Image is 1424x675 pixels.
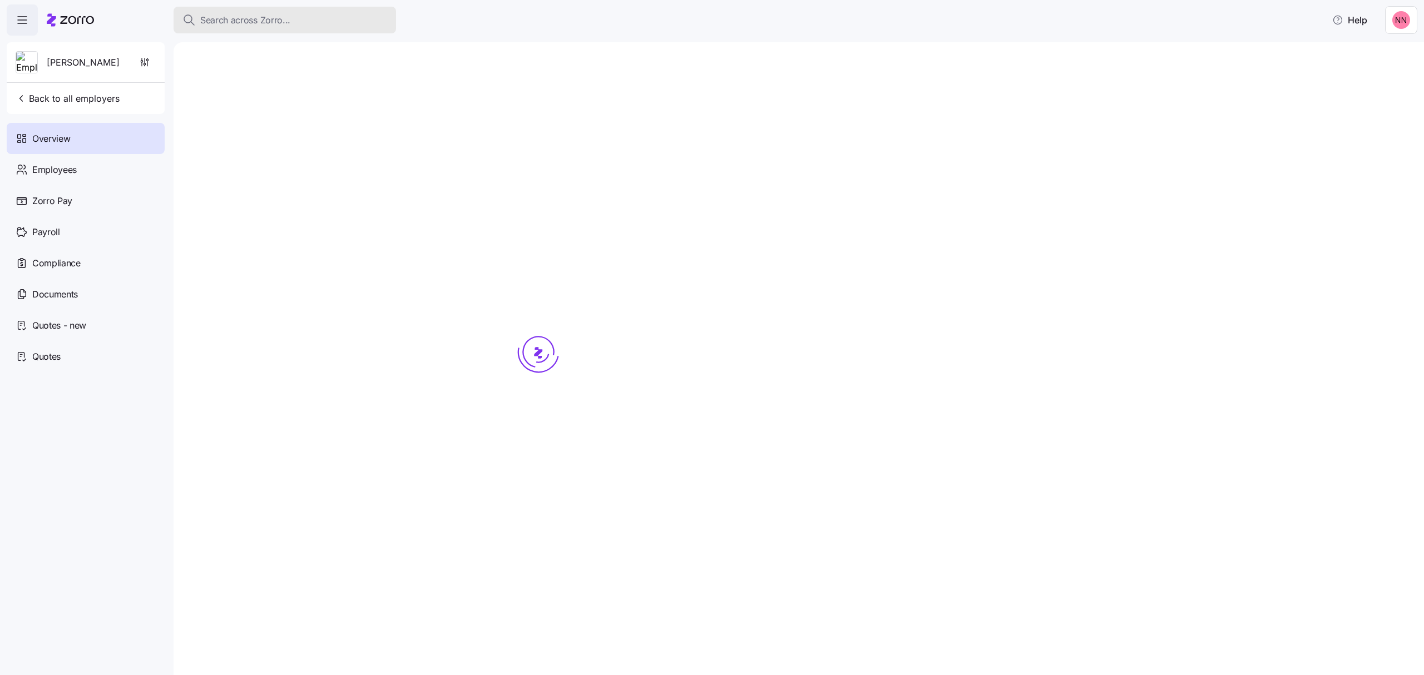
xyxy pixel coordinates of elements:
[32,225,60,239] span: Payroll
[16,52,37,74] img: Employer logo
[32,350,61,364] span: Quotes
[7,341,165,372] a: Quotes
[7,216,165,247] a: Payroll
[32,132,70,146] span: Overview
[7,123,165,154] a: Overview
[7,154,165,185] a: Employees
[11,87,124,110] button: Back to all employers
[174,7,396,33] button: Search across Zorro...
[32,319,86,332] span: Quotes - new
[7,310,165,341] a: Quotes - new
[32,256,81,270] span: Compliance
[1332,13,1367,27] span: Help
[32,163,77,177] span: Employees
[7,185,165,216] a: Zorro Pay
[7,247,165,279] a: Compliance
[32,287,78,301] span: Documents
[200,13,290,27] span: Search across Zorro...
[1323,9,1376,31] button: Help
[32,194,72,208] span: Zorro Pay
[47,56,120,70] span: [PERSON_NAME]
[1392,11,1410,29] img: 37cb906d10cb440dd1cb011682786431
[16,92,120,105] span: Back to all employers
[7,279,165,310] a: Documents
